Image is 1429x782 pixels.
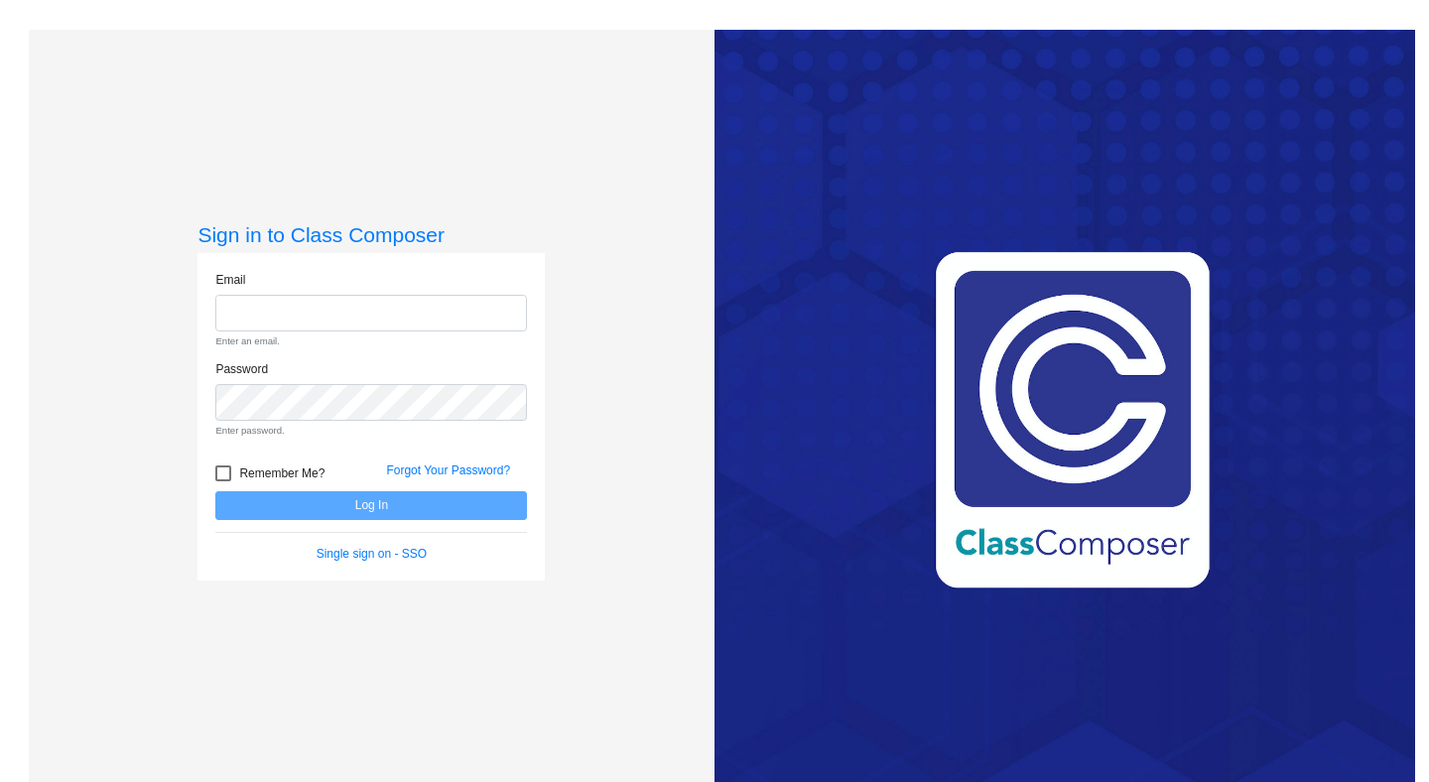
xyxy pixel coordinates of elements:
a: Forgot Your Password? [386,463,510,477]
h3: Sign in to Class Composer [197,222,545,247]
small: Enter an email. [215,334,527,348]
small: Enter password. [215,424,527,438]
span: Remember Me? [239,461,325,485]
a: Single sign on - SSO [317,547,427,561]
button: Log In [215,491,527,520]
label: Password [215,360,268,378]
label: Email [215,271,245,289]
